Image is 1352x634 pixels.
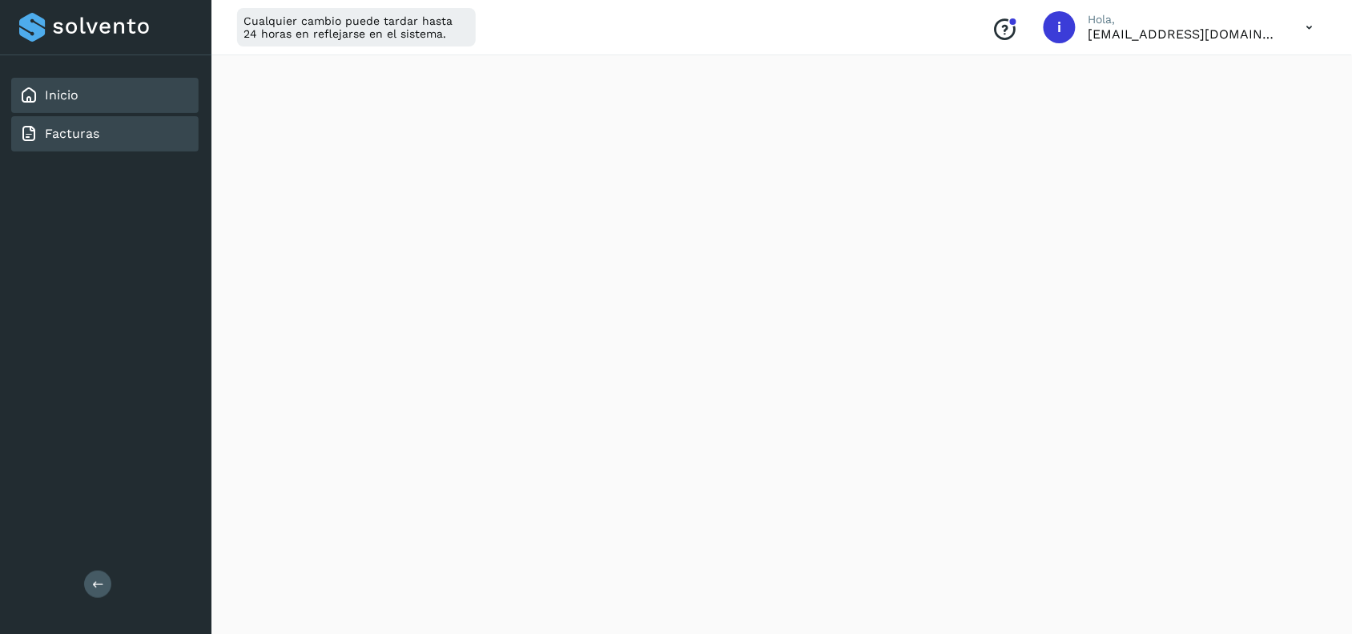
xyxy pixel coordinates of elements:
div: Facturas [11,116,199,151]
div: Cualquier cambio puede tardar hasta 24 horas en reflejarse en el sistema. [237,8,476,46]
div: Inicio [11,78,199,113]
p: Hola, [1088,13,1281,26]
a: Inicio [45,87,78,103]
p: isaactovarjr@gmail.com [1088,26,1281,42]
a: Facturas [45,126,99,141]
